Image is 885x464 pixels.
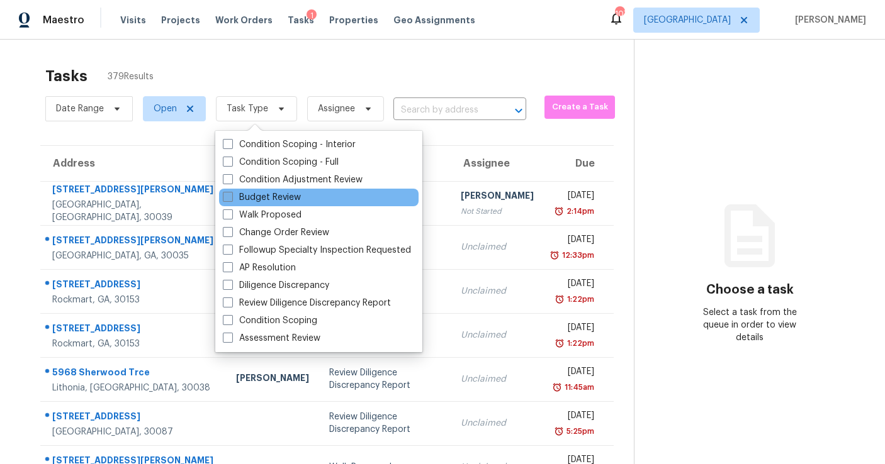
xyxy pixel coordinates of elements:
img: Overdue Alarm Icon [554,425,564,438]
div: Unclaimed [461,241,534,253]
div: [DATE] [554,233,595,249]
th: Due [544,146,614,181]
span: Open [154,102,177,115]
div: 2:14pm [564,205,594,218]
span: Geo Assignments [393,14,475,26]
div: 12:33pm [560,249,594,262]
div: [DATE] [554,189,595,205]
div: Select a task from the queue in order to view details [692,306,808,344]
span: Assignee [318,102,355,115]
button: Create a Task [544,96,615,119]
span: Properties [329,14,378,26]
label: Review Diligence Discrepancy Report [223,297,391,309]
img: Overdue Alarm Icon [552,381,562,394]
div: Review Diligence Discrepancy Report [329,367,441,392]
label: AP Resolution [223,262,296,274]
th: Assignee [451,146,544,181]
span: Create a Task [551,100,609,114]
div: 5968 Sherwood Trce [52,366,216,382]
img: Overdue Alarm Icon [554,205,564,218]
div: 1:22pm [565,337,594,350]
span: [GEOGRAPHIC_DATA] [644,14,731,26]
div: [GEOGRAPHIC_DATA], [GEOGRAPHIC_DATA], 30039 [52,199,216,224]
div: Unclaimed [461,329,534,341]
div: [PERSON_NAME] [236,372,309,387]
div: Unclaimed [461,417,534,429]
div: [STREET_ADDRESS] [52,322,216,338]
div: [GEOGRAPHIC_DATA], GA, 30035 [52,250,216,262]
span: Work Orders [215,14,273,26]
div: [STREET_ADDRESS][PERSON_NAME] [52,234,216,250]
div: [STREET_ADDRESS][PERSON_NAME] [52,183,216,199]
label: Assessment Review [223,332,320,345]
div: [DATE] [554,321,595,337]
span: Tasks [288,16,314,25]
div: Review Diligence Discrepancy Report [329,411,441,436]
label: Walk Proposed [223,209,302,221]
div: Rockmart, GA, 30153 [52,294,216,306]
label: Followup Specialty Inspection Requested [223,244,411,257]
div: [DATE] [554,409,595,425]
div: [DATE] [554,277,595,293]
label: Condition Scoping - Full [223,156,339,168]
span: Task Type [227,102,268,115]
div: [STREET_ADDRESS] [52,278,216,294]
div: [PERSON_NAME] [461,189,534,205]
div: Unclaimed [461,285,534,297]
div: 1 [307,9,317,22]
span: 379 Results [108,70,154,83]
div: 1:22pm [565,293,594,306]
img: Overdue Alarm Icon [555,293,565,306]
th: Address [40,146,226,181]
h2: Tasks [45,70,87,82]
div: [DATE] [554,365,595,381]
span: [PERSON_NAME] [790,14,866,26]
div: Rockmart, GA, 30153 [52,338,216,350]
div: Not Started [461,205,534,218]
label: Diligence Discrepancy [223,279,329,292]
div: 107 [615,8,624,20]
button: Open [510,102,527,119]
label: Change Order Review [223,226,329,239]
label: Condition Scoping [223,314,317,327]
div: 11:45am [562,381,594,394]
div: [GEOGRAPHIC_DATA], 30087 [52,426,216,438]
label: Condition Scoping - Interior [223,138,356,151]
img: Overdue Alarm Icon [555,337,565,350]
div: Lithonia, [GEOGRAPHIC_DATA], 30038 [52,382,216,394]
input: Search by address [393,101,491,120]
label: Budget Review [223,191,301,204]
div: 5:25pm [564,425,594,438]
h3: Choose a task [706,284,794,296]
span: Visits [120,14,146,26]
span: Projects [161,14,200,26]
span: Date Range [56,102,104,115]
div: [STREET_ADDRESS] [52,410,216,426]
span: Maestro [43,14,84,26]
img: Overdue Alarm Icon [550,249,560,262]
div: Unclaimed [461,373,534,385]
label: Condition Adjustment Review [223,174,363,186]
